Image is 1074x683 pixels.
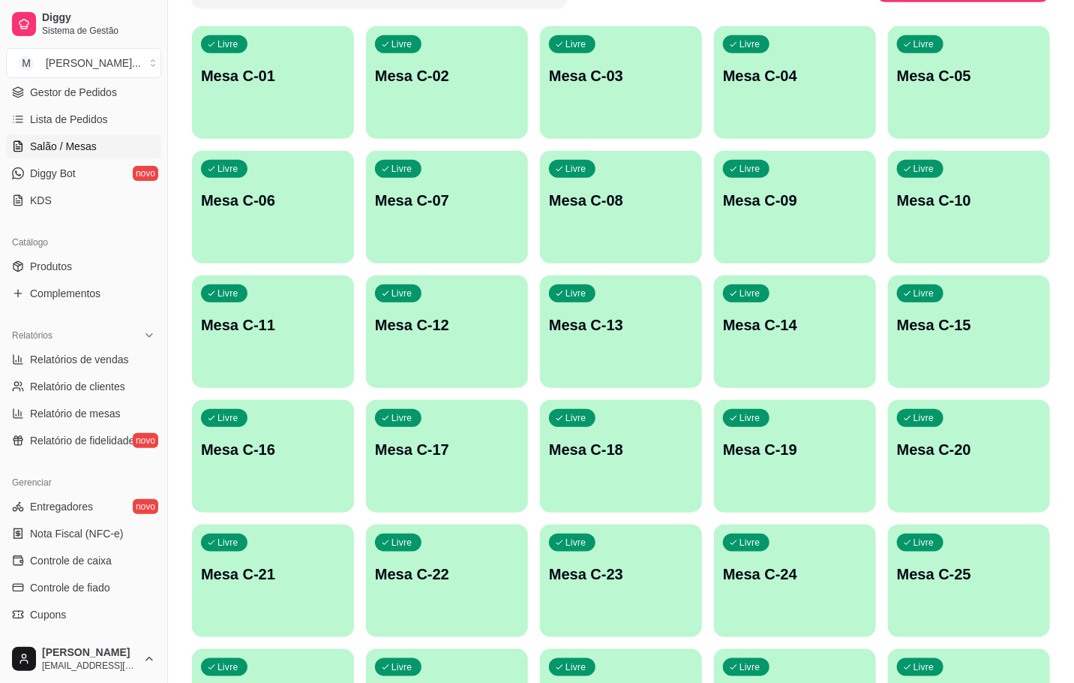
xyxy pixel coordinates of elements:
[391,38,412,50] p: Livre
[6,134,161,158] a: Salão / Mesas
[6,471,161,495] div: Gerenciar
[6,48,161,78] button: Select a team
[6,630,161,654] a: Clientes
[714,151,876,263] button: LivreMesa C-09
[6,254,161,278] a: Produtos
[46,56,141,71] div: [PERSON_NAME] ...
[30,526,123,541] span: Nota Fiscal (NFC-e)
[888,151,1050,263] button: LivreMesa C-10
[30,406,121,421] span: Relatório de mesas
[201,439,345,460] p: Mesa C-16
[6,348,161,372] a: Relatórios de vendas
[888,26,1050,139] button: LivreMesa C-05
[192,525,354,637] button: LivreMesa C-21
[714,26,876,139] button: LivreMesa C-04
[739,38,760,50] p: Livre
[42,11,155,25] span: Diggy
[42,25,155,37] span: Sistema de Gestão
[6,230,161,254] div: Catálogo
[366,26,528,139] button: LivreMesa C-02
[6,402,161,426] a: Relatório de mesas
[540,151,702,263] button: LivreMesa C-08
[540,400,702,513] button: LivreMesa C-18
[217,287,238,299] p: Livre
[6,80,161,104] a: Gestor de Pedidos
[723,314,867,335] p: Mesa C-14
[30,379,125,394] span: Relatório de clientes
[217,537,238,549] p: Livre
[6,495,161,519] a: Entregadoresnovo
[375,190,519,211] p: Mesa C-07
[565,412,586,424] p: Livre
[723,439,867,460] p: Mesa C-19
[897,65,1041,86] p: Mesa C-05
[42,660,137,672] span: [EMAIL_ADDRESS][DOMAIN_NAME]
[897,564,1041,585] p: Mesa C-25
[6,107,161,131] a: Lista de Pedidos
[30,85,117,100] span: Gestor de Pedidos
[375,314,519,335] p: Mesa C-12
[897,439,1041,460] p: Mesa C-20
[913,287,934,299] p: Livre
[201,65,345,86] p: Mesa C-01
[217,38,238,50] p: Livre
[6,281,161,305] a: Complementos
[888,525,1050,637] button: LivreMesa C-25
[192,151,354,263] button: LivreMesa C-06
[391,537,412,549] p: Livre
[540,525,702,637] button: LivreMesa C-23
[192,275,354,388] button: LivreMesa C-11
[714,525,876,637] button: LivreMesa C-24
[375,564,519,585] p: Mesa C-22
[366,151,528,263] button: LivreMesa C-07
[42,646,137,660] span: [PERSON_NAME]
[913,661,934,673] p: Livre
[192,400,354,513] button: LivreMesa C-16
[913,537,934,549] p: Livre
[375,439,519,460] p: Mesa C-17
[366,275,528,388] button: LivreMesa C-12
[549,564,693,585] p: Mesa C-23
[30,580,110,595] span: Controle de fiado
[6,161,161,185] a: Diggy Botnovo
[30,286,100,301] span: Complementos
[12,329,52,341] span: Relatórios
[888,275,1050,388] button: LivreMesa C-15
[391,412,412,424] p: Livre
[723,65,867,86] p: Mesa C-04
[201,564,345,585] p: Mesa C-21
[6,603,161,627] a: Cupons
[565,661,586,673] p: Livre
[217,163,238,175] p: Livre
[6,549,161,573] a: Controle de caixa
[6,375,161,399] a: Relatório de clientes
[540,26,702,139] button: LivreMesa C-03
[897,190,1041,211] p: Mesa C-10
[540,275,702,388] button: LivreMesa C-13
[888,400,1050,513] button: LivreMesa C-20
[714,275,876,388] button: LivreMesa C-14
[30,499,93,514] span: Entregadores
[391,661,412,673] p: Livre
[723,564,867,585] p: Mesa C-24
[366,400,528,513] button: LivreMesa C-17
[723,190,867,211] p: Mesa C-09
[913,38,934,50] p: Livre
[739,661,760,673] p: Livre
[913,412,934,424] p: Livre
[19,56,34,71] span: M
[739,163,760,175] p: Livre
[391,163,412,175] p: Livre
[714,400,876,513] button: LivreMesa C-19
[913,163,934,175] p: Livre
[201,314,345,335] p: Mesa C-11
[6,641,161,677] button: [PERSON_NAME][EMAIL_ADDRESS][DOMAIN_NAME]
[30,166,76,181] span: Diggy Bot
[565,163,586,175] p: Livre
[391,287,412,299] p: Livre
[30,433,134,448] span: Relatório de fidelidade
[6,429,161,453] a: Relatório de fidelidadenovo
[6,6,161,42] a: DiggySistema de Gestão
[201,190,345,211] p: Mesa C-06
[30,352,129,367] span: Relatórios de vendas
